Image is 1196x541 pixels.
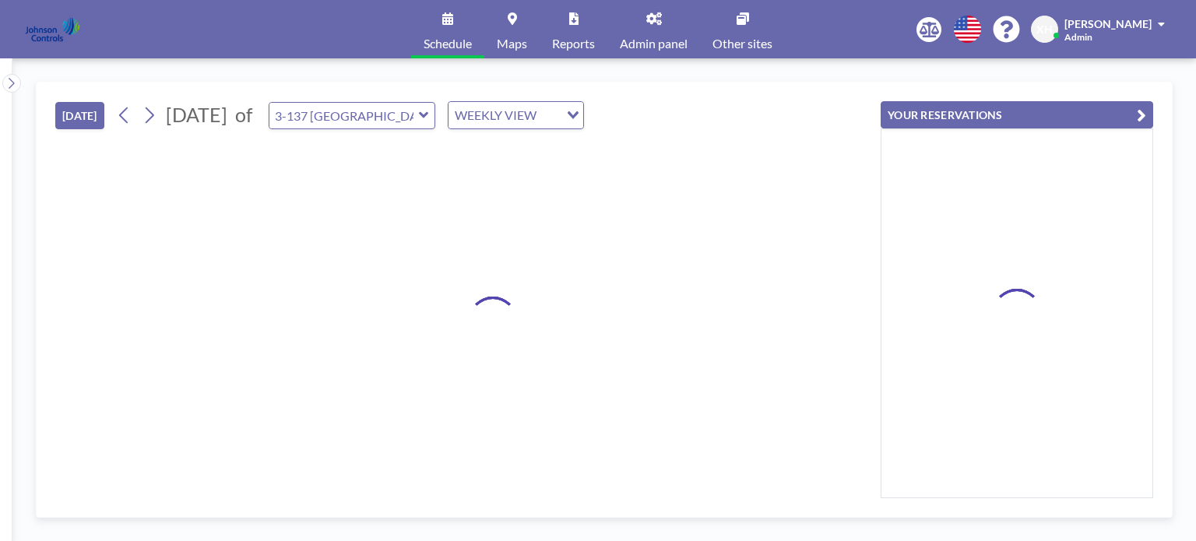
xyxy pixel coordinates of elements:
span: [PERSON_NAME] [1064,17,1152,30]
span: Maps [497,37,527,50]
span: of [235,103,252,127]
button: [DATE] [55,102,104,129]
span: Reports [552,37,595,50]
span: XH [1036,23,1053,37]
img: organization-logo [25,14,80,45]
span: [DATE] [166,103,227,126]
span: Admin [1064,31,1092,43]
span: WEEKLY VIEW [452,105,540,125]
input: Search for option [541,105,558,125]
span: Other sites [712,37,772,50]
span: Admin panel [620,37,688,50]
span: Schedule [424,37,472,50]
button: YOUR RESERVATIONS [881,101,1153,128]
input: 3-137 Riyadh Training Room [269,103,419,128]
div: Search for option [448,102,583,128]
